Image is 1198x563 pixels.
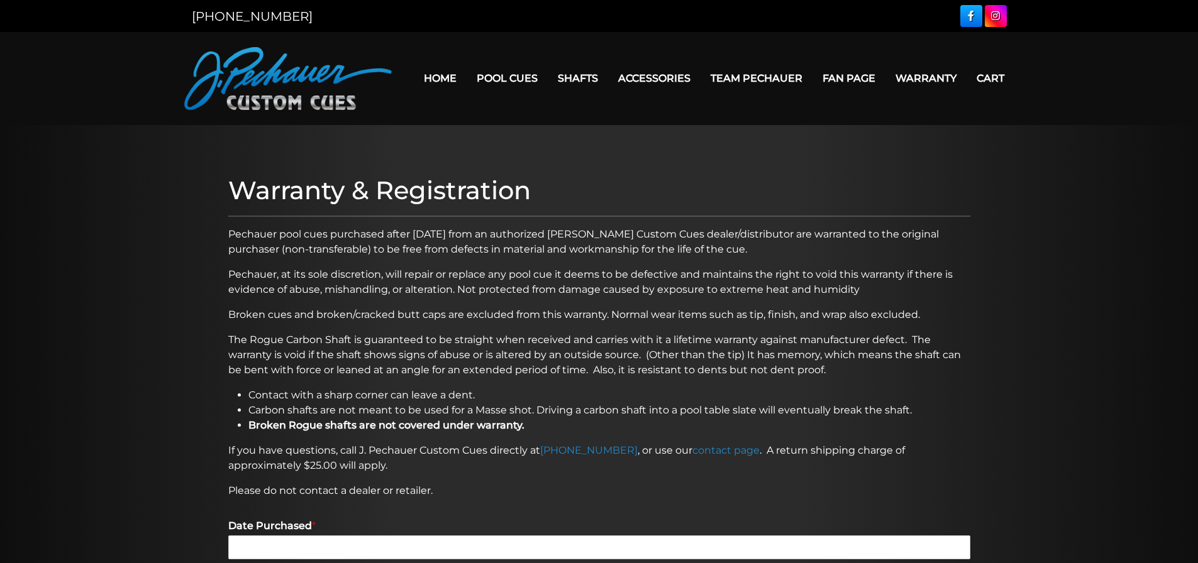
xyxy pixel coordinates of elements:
[540,444,638,456] a: [PHONE_NUMBER]
[248,419,524,431] strong: Broken Rogue shafts are not covered under warranty.
[228,332,970,378] p: The Rogue Carbon Shaft is guaranteed to be straight when received and carries with it a lifetime ...
[228,443,970,473] p: If you have questions, call J. Pechauer Custom Cues directly at , or use our . A return shipping ...
[228,307,970,322] p: Broken cues and broken/cracked butt caps are excluded from this warranty. Normal wear items such ...
[548,62,608,94] a: Shafts
[701,62,813,94] a: Team Pechauer
[414,62,467,94] a: Home
[248,388,970,403] li: Contact with a sharp corner can leave a dent.
[228,520,970,533] label: Date Purchased
[228,267,970,297] p: Pechauer, at its sole discretion, will repair or replace any pool cue it deems to be defective an...
[228,483,970,498] p: Please do not contact a dealer or retailer.
[192,9,313,24] a: [PHONE_NUMBER]
[885,62,967,94] a: Warranty
[248,403,970,418] li: Carbon shafts are not meant to be used for a Masse shot. Driving a carbon shaft into a pool table...
[608,62,701,94] a: Accessories
[813,62,885,94] a: Fan Page
[228,227,970,257] p: Pechauer pool cues purchased after [DATE] from an authorized [PERSON_NAME] Custom Cues dealer/dis...
[967,62,1014,94] a: Cart
[467,62,548,94] a: Pool Cues
[184,47,392,110] img: Pechauer Custom Cues
[692,444,760,456] a: contact page
[228,175,970,205] h1: Warranty & Registration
